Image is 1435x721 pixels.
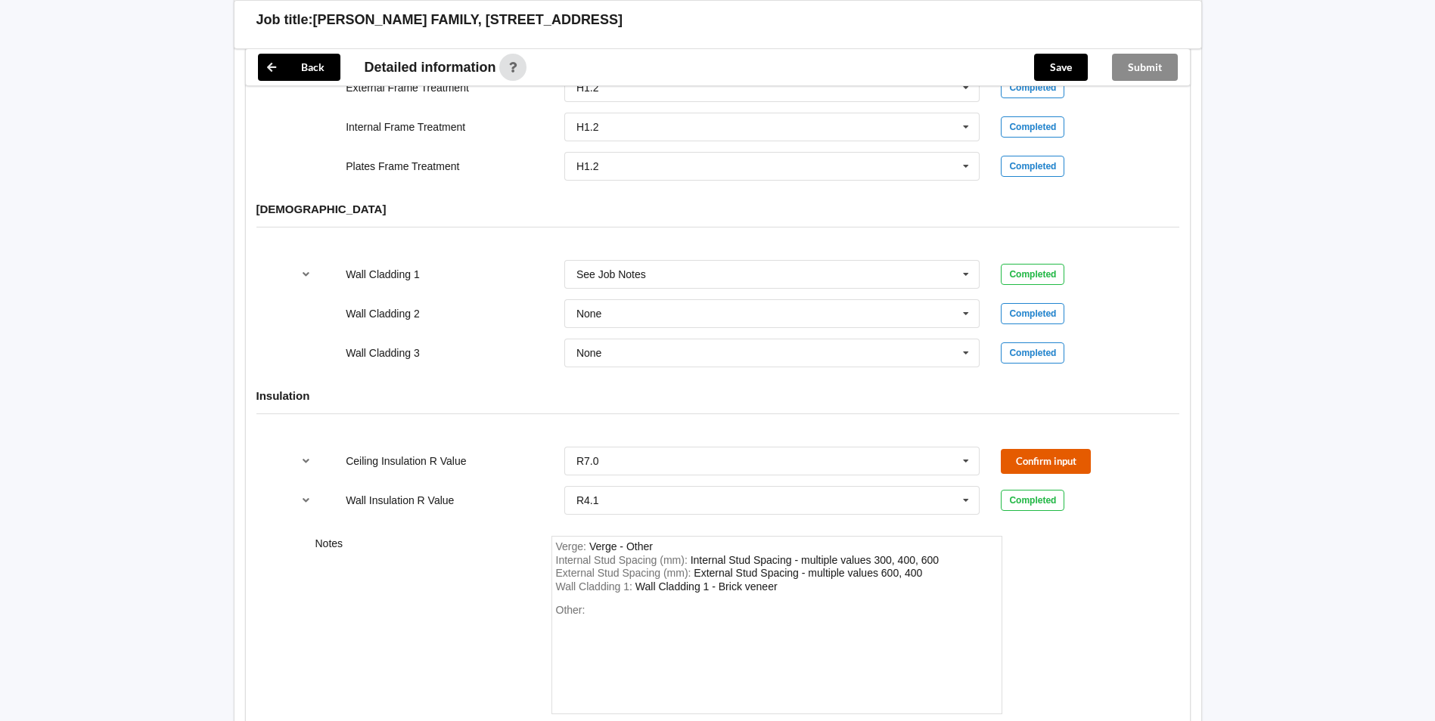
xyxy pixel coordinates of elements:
label: Internal Frame Treatment [346,121,465,133]
span: Verge : [556,540,589,552]
button: reference-toggle [291,261,321,288]
label: Plates Frame Treatment [346,160,459,172]
div: Completed [1001,264,1064,285]
span: Detailed information [365,60,496,74]
div: Completed [1001,342,1064,364]
label: External Frame Treatment [346,82,469,94]
button: Back [258,54,340,81]
label: Wall Cladding 2 [346,308,420,320]
button: Save [1034,54,1088,81]
span: Internal Stud Spacing (mm) : [556,554,691,566]
div: Completed [1001,156,1064,177]
span: Other: [556,604,585,616]
span: Wall Cladding 1 : [556,580,635,593]
label: Ceiling Insulation R Value [346,455,466,467]
h4: Insulation [256,388,1179,403]
div: None [576,348,601,358]
div: H1.2 [576,82,599,93]
div: H1.2 [576,122,599,132]
div: Completed [1001,77,1064,98]
div: Notes [305,536,541,714]
h3: [PERSON_NAME] FAMILY, [STREET_ADDRESS] [313,11,623,29]
div: H1.2 [576,161,599,172]
label: Wall Cladding 1 [346,268,420,280]
div: Completed [1001,303,1064,324]
label: Wall Cladding 3 [346,347,420,359]
div: InternalStudSpacing [691,554,939,566]
div: None [576,308,601,319]
button: reference-toggle [291,487,321,514]
div: WallCladding1 [635,580,778,593]
h3: Job title: [256,11,313,29]
form: notes-field [551,536,1002,714]
div: R7.0 [576,456,599,466]
div: R4.1 [576,495,599,506]
div: See Job Notes [576,269,646,280]
button: reference-toggle [291,447,321,475]
div: Completed [1001,490,1064,511]
label: Wall Insulation R Value [346,494,454,506]
button: Confirm input [1001,449,1091,474]
div: ExternalStudSpacing [694,567,922,579]
h4: [DEMOGRAPHIC_DATA] [256,202,1179,216]
div: Completed [1001,116,1064,138]
div: Verge [589,540,653,552]
span: External Stud Spacing (mm) : [556,567,694,579]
